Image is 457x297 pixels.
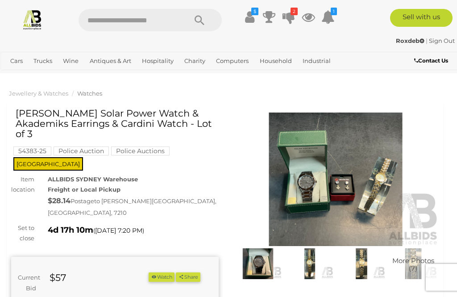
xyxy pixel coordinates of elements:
[13,157,83,171] span: [GEOGRAPHIC_DATA]
[7,54,26,68] a: Cars
[59,54,82,68] a: Wine
[4,223,41,244] div: Set to close
[50,272,66,283] strong: $57
[390,9,453,27] a: Sell with us
[414,56,450,66] a: Contact Us
[390,248,437,279] a: More Photos(7)
[48,197,71,205] strong: $28.14
[149,272,174,282] button: Watch
[181,54,209,68] a: Charity
[111,146,170,155] mark: Police Auctions
[13,147,51,155] a: 54383-25
[95,226,142,234] span: [DATE] 7:20 PM
[86,54,135,68] a: Antiques & Art
[7,68,42,83] a: Jewellery
[390,248,437,279] img: PERRY ELLIS Solar Power Watch & Akademiks Earrings & Cardini Watch - Lot of 3
[321,9,335,25] a: 1
[93,227,144,234] span: ( )
[45,68,69,83] a: Office
[176,272,200,282] button: Share
[414,57,448,64] b: Contact Us
[338,248,385,279] img: PERRY ELLIS Solar Power Watch & Akademiks Earrings & Cardini Watch - Lot of 3
[13,146,51,155] mark: 54383-25
[111,147,170,155] a: Police Auctions
[48,197,216,216] span: to [PERSON_NAME][GEOGRAPHIC_DATA], [GEOGRAPHIC_DATA], 7210
[232,113,440,246] img: PERRY ELLIS Solar Power Watch & Akademiks Earrings & Cardini Watch - Lot of 3
[48,186,120,193] strong: Freight or Local Pickup
[243,9,256,25] a: $
[54,147,109,155] a: Police Auction
[234,248,282,279] img: PERRY ELLIS Solar Power Watch & Akademiks Earrings & Cardini Watch - Lot of 3
[286,248,333,279] img: PERRY ELLIS Solar Power Watch & Akademiks Earrings & Cardini Watch - Lot of 3
[48,225,93,235] strong: 4d 17h 10m
[30,54,56,68] a: Trucks
[396,37,424,44] strong: Roxdeb
[426,37,428,44] span: |
[4,174,41,195] div: Item location
[77,90,102,97] a: Watches
[149,272,174,282] li: Watch this item
[54,146,109,155] mark: Police Auction
[429,37,455,44] a: Sign Out
[73,68,98,83] a: Sports
[9,90,68,97] a: Jewellery & Watches
[212,54,252,68] a: Computers
[22,9,43,30] img: Allbids.com.au
[48,195,218,218] div: Postage
[331,8,337,15] i: 1
[11,272,43,293] div: Current Bid
[396,37,426,44] a: Roxdeb
[48,176,138,183] strong: ALLBIDS SYDNEY Warehouse
[16,108,216,139] h1: [PERSON_NAME] Solar Power Watch & Akademiks Earrings & Cardini Watch - Lot of 3
[138,54,177,68] a: Hospitality
[392,257,434,272] span: More Photos (7)
[102,68,173,83] a: [GEOGRAPHIC_DATA]
[299,54,334,68] a: Industrial
[256,54,295,68] a: Household
[291,8,298,15] i: 2
[282,9,295,25] a: 2
[177,9,222,31] button: Search
[251,8,258,15] i: $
